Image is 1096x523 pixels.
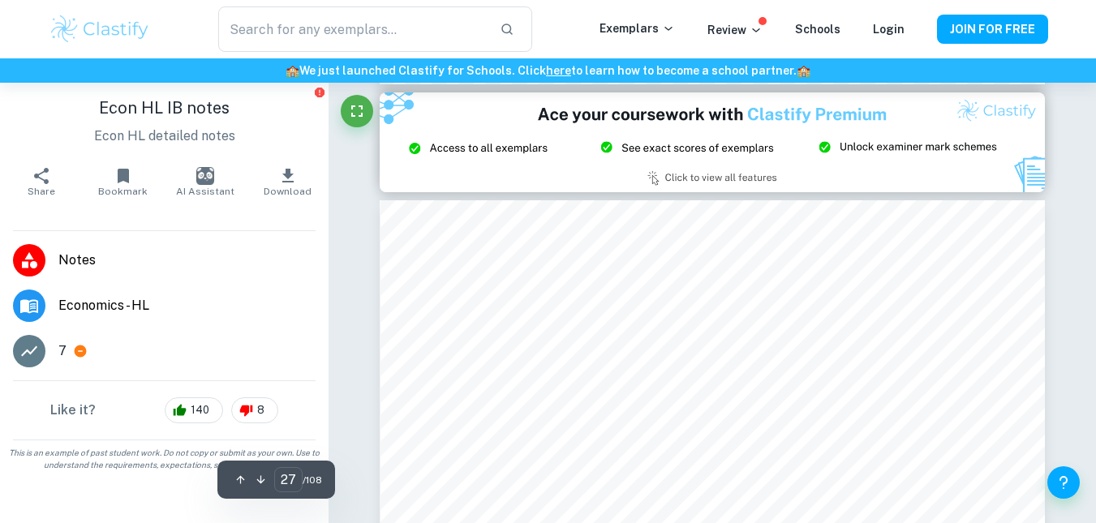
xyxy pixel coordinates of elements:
[937,15,1048,44] button: JOIN FOR FREE
[264,186,312,197] span: Download
[795,23,840,36] a: Schools
[28,186,55,197] span: Share
[600,19,675,37] p: Exemplars
[49,13,152,45] img: Clastify logo
[3,62,1093,79] h6: We just launched Clastify for Schools. Click to learn how to become a school partner.
[58,251,316,270] span: Notes
[286,64,299,77] span: 🏫
[707,21,763,39] p: Review
[165,159,247,204] button: AI Assistant
[380,92,1045,192] img: Ad
[6,447,322,471] span: This is an example of past student work. Do not copy or submit as your own. Use to understand the...
[797,64,810,77] span: 🏫
[196,167,214,185] img: AI Assistant
[176,186,234,197] span: AI Assistant
[58,341,67,361] p: 7
[165,397,223,423] div: 140
[546,64,571,77] a: here
[231,397,278,423] div: 8
[247,159,329,204] button: Download
[248,402,273,418] span: 8
[98,186,148,197] span: Bookmark
[313,86,325,98] button: Report issue
[303,473,322,487] span: / 108
[218,6,486,52] input: Search for any exemplars...
[341,95,373,127] button: Fullscreen
[82,159,164,204] button: Bookmark
[182,402,218,418] span: 140
[13,96,316,120] h1: Econ HL IB notes
[873,23,905,36] a: Login
[58,296,316,315] span: Economics - HL
[1047,466,1080,499] button: Help and Feedback
[50,401,96,420] h6: Like it?
[13,126,316,146] p: Econ HL detailed notes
